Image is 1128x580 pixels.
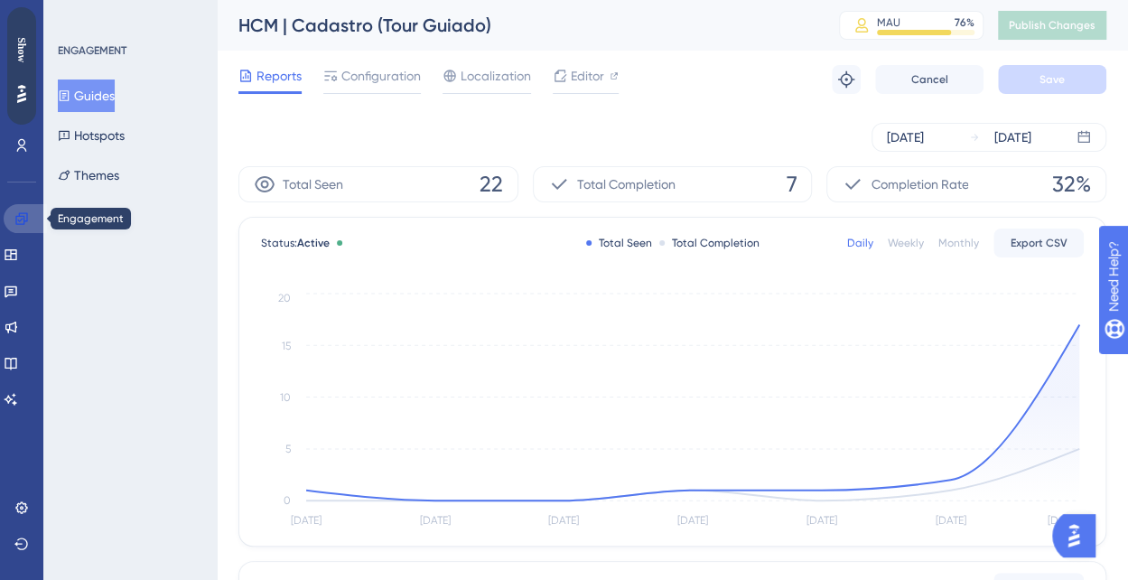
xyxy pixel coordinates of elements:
tspan: 0 [284,494,291,507]
span: Modal placed on [18,307,91,322]
button: Back [7,5,67,34]
span: Localization [461,65,531,87]
div: Total Completion [659,236,760,250]
span: Editor [571,65,604,87]
span: 7 [786,170,797,199]
span: Publish Changes [1009,18,1095,33]
span: Reports [256,65,302,87]
button: Hotspots [58,119,125,152]
div: [DATE] [994,126,1031,148]
div: Interaction with page [18,181,110,195]
tspan: [DATE] [806,514,837,527]
button: Themes [58,159,119,192]
button: Guides [58,80,115,112]
iframe: UserGuiding AI Assistant Launcher [1052,509,1106,563]
button: Step [256,40,303,69]
span: Export CSV [1011,236,1067,250]
span: Back [35,13,59,27]
span: Total Completion [577,173,676,195]
div: 76 % [955,15,974,30]
div: 5 of 5 [130,40,199,69]
span: Configuration [341,65,421,87]
div: HCM | Cadastro (Tour Guiado) [238,13,794,38]
div: Monthly [938,236,979,250]
span: Allow users to interact with your page elements while the guides are active. [22,9,229,38]
span: Total Seen [283,173,343,195]
span: 22 [480,170,503,199]
div: Daily [847,236,873,250]
tspan: 20 [278,292,291,304]
span: Save [1039,72,1065,87]
tspan: 10 [280,391,291,404]
tspan: [DATE] [1047,514,1077,527]
div: [DATE] [887,126,924,148]
tspan: [DATE] [677,514,708,527]
button: Advanced [152,126,203,155]
span: 32% [1052,170,1091,199]
button: Export CSV [993,229,1084,257]
button: Publish Changes [998,11,1106,40]
tspan: 5 [285,443,291,455]
span: Need Help? [42,5,113,26]
button: Save [998,65,1106,94]
button: Modal [18,126,51,155]
tspan: [DATE] [548,514,579,527]
span: Você está pronto para explorarMostramos as principais funções do Gestão de Pessoas. Agora, você p... [18,78,181,103]
tspan: 15 [282,340,291,352]
div: MAU [877,15,900,30]
div: Total Seen [586,236,652,250]
div: Dismiss Option [18,267,86,282]
div: ENGAGEMENT [58,43,126,58]
tspan: [DATE] [420,514,451,527]
span: Cancel [911,72,948,87]
button: Cancel [875,65,984,94]
button: Save [195,76,267,105]
tspan: [DATE] [935,514,965,527]
div: Weekly [888,236,924,250]
tspan: [DATE] [291,514,322,527]
span: Save [220,83,242,98]
button: Design [84,126,120,155]
span: Completion Rate [871,173,968,195]
span: Active [297,237,330,249]
div: Include requisite buttons [18,224,126,239]
span: Step [280,47,301,61]
span: Status: [261,236,330,250]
